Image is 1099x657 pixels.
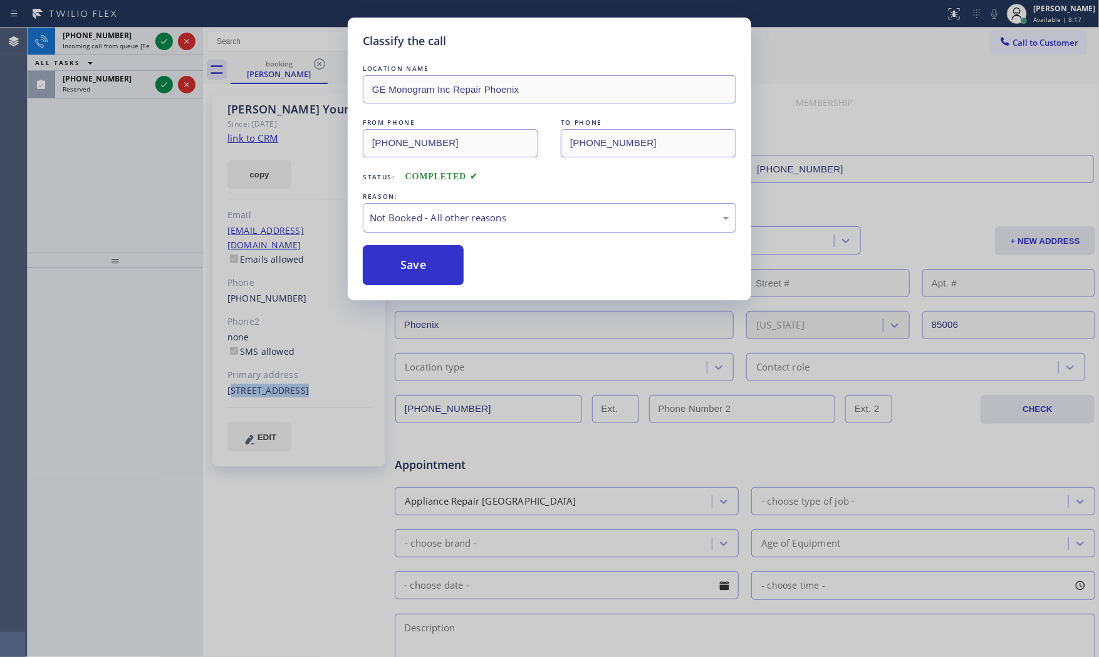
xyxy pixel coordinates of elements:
[363,116,538,129] div: FROM PHONE
[363,62,736,75] div: LOCATION NAME
[370,211,729,225] div: Not Booked - All other reasons
[363,172,395,181] span: Status:
[405,172,478,181] span: COMPLETED
[363,245,464,285] button: Save
[363,190,736,203] div: REASON:
[363,129,538,157] input: From phone
[561,129,736,157] input: To phone
[363,33,446,50] h5: Classify the call
[561,116,736,129] div: TO PHONE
